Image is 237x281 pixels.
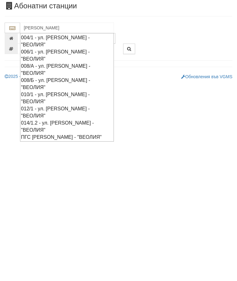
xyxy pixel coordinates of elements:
[5,109,56,114] a: 2025 - Sintex Group Ltd.
[21,141,113,155] div: 012/1 - ул. [PERSON_NAME] - "ВЕОЛИЯ"
[21,169,113,176] div: ПГС [PERSON_NAME] - "ВЕОЛИЯ"
[18,69,94,79] input: Партида №
[20,58,114,69] input: Абонатна станция
[21,155,113,169] div: 014/1.2 - ул. [PERSON_NAME] - "ВЕОЛИЯ"
[21,84,113,98] div: 006/1 - ул. [PERSON_NAME] - "ВЕОЛИЯ"
[18,79,104,90] input: Сериен номер
[21,70,113,84] div: 004/1 - ул. [PERSON_NAME] - "ВЕОЛИЯ"
[21,98,113,112] div: 008/А - ул. [PERSON_NAME] - "ВЕОЛИЯ"
[130,15,183,31] a: [PERSON_NAME] !
[5,37,232,45] h3: Абонатни станции
[21,112,113,126] div: 008/Б - ул. [PERSON_NAME] - "ВЕОЛИЯ"
[181,110,232,115] a: Обновления във VGMS
[21,126,113,141] div: 010/1 - ул. [PERSON_NAME] - "ВЕОЛИЯ"
[5,2,52,15] img: VeoliaLogo.png
[183,15,212,31] a: Помощ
